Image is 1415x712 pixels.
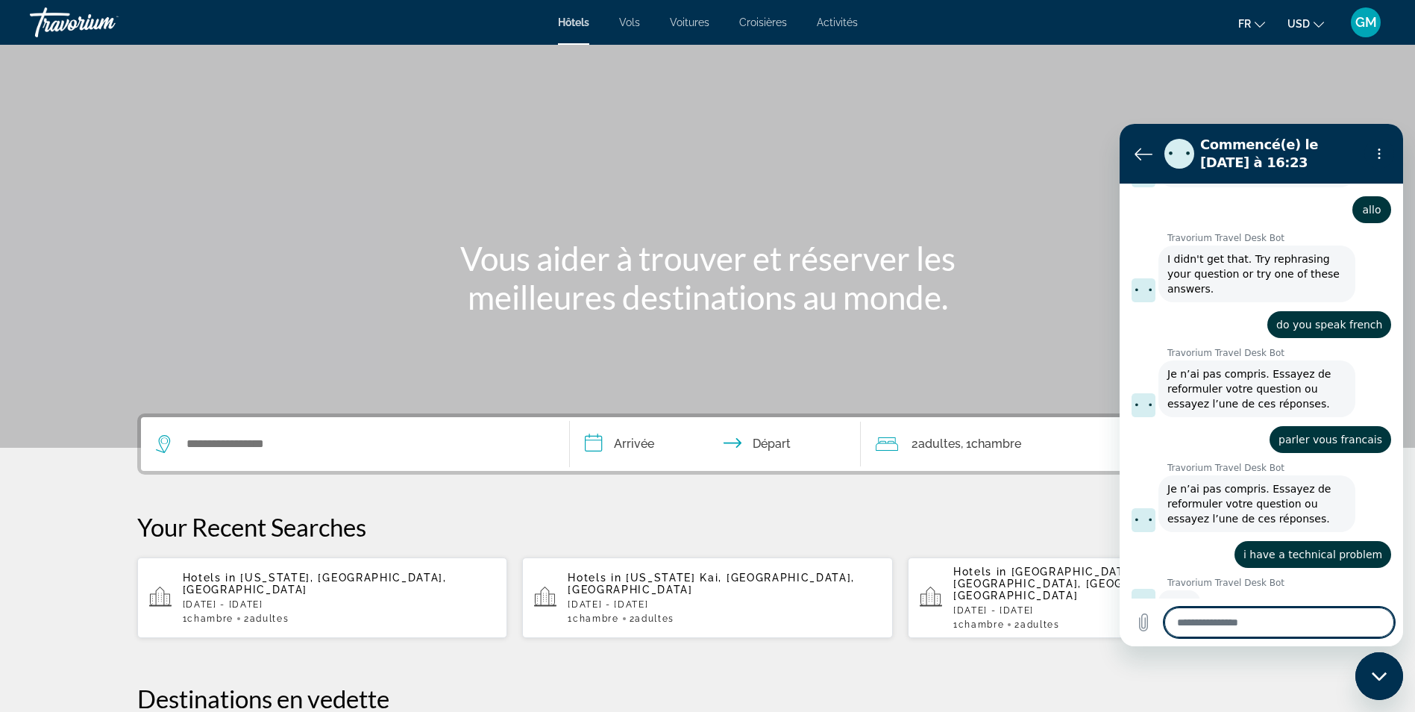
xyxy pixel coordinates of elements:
span: 1 [953,619,1004,630]
span: Chambre [959,619,1005,630]
button: Change language [1238,13,1265,34]
h1: Vous aider à trouver et réserver les meilleures destinations au monde. [428,239,988,316]
button: Check in and out dates [570,417,861,471]
span: Adultes [250,613,289,624]
span: 2 [1014,619,1059,630]
span: , 1 [961,434,1021,455]
span: 2 [630,613,674,624]
a: Vols [619,16,640,28]
span: Adultes [635,613,674,624]
span: Hotels in [568,572,621,584]
span: USD [1287,18,1310,30]
p: Your Recent Searches [137,512,1278,542]
span: 2 [244,613,289,624]
a: Voitures [670,16,709,28]
a: Hôtels [558,16,589,28]
button: Hotels in [GEOGRAPHIC_DATA], [GEOGRAPHIC_DATA], [GEOGRAPHIC_DATA], [GEOGRAPHIC_DATA][DATE] - [DAT... [908,557,1278,639]
a: Croisières [739,16,787,28]
iframe: Bouton de lancement de la fenêtre de messagerie, conversation en cours [1355,652,1403,700]
span: Adultes [918,437,961,451]
span: fr [1238,18,1251,30]
span: [US_STATE], [GEOGRAPHIC_DATA], [GEOGRAPHIC_DATA] [183,572,447,596]
span: Hotels in [953,566,1007,578]
span: Chambre [971,437,1021,451]
button: Change currency [1287,13,1324,34]
button: User Menu [1346,7,1385,38]
span: 2 [912,434,961,455]
div: Search widget [141,417,1275,471]
span: 1 [183,613,233,624]
a: Travorium [30,3,179,42]
span: [US_STATE] Kai, [GEOGRAPHIC_DATA], [GEOGRAPHIC_DATA] [568,572,855,596]
p: [DATE] - [DATE] [183,599,496,610]
a: Activités [817,16,858,28]
span: Adultes [1020,619,1060,630]
p: [DATE] - [DATE] [568,599,881,610]
span: Chambre [187,613,233,624]
button: Hotels in [US_STATE], [GEOGRAPHIC_DATA], [GEOGRAPHIC_DATA][DATE] - [DATE]1Chambre2Adultes [137,557,508,639]
p: [DATE] - [DATE] [953,605,1267,616]
button: Hotels in [US_STATE] Kai, [GEOGRAPHIC_DATA], [GEOGRAPHIC_DATA][DATE] - [DATE]1Chambre2Adultes [522,557,893,639]
span: Chambre [573,613,619,624]
span: Hotels in [183,572,236,584]
button: Travelers: 2 adults, 0 children [861,417,1137,471]
span: GM [1355,15,1377,30]
span: [GEOGRAPHIC_DATA], [GEOGRAPHIC_DATA], [GEOGRAPHIC_DATA], [GEOGRAPHIC_DATA] [953,566,1214,602]
iframe: Fenêtre de messagerie [1120,124,1403,646]
span: 1 [568,613,618,624]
